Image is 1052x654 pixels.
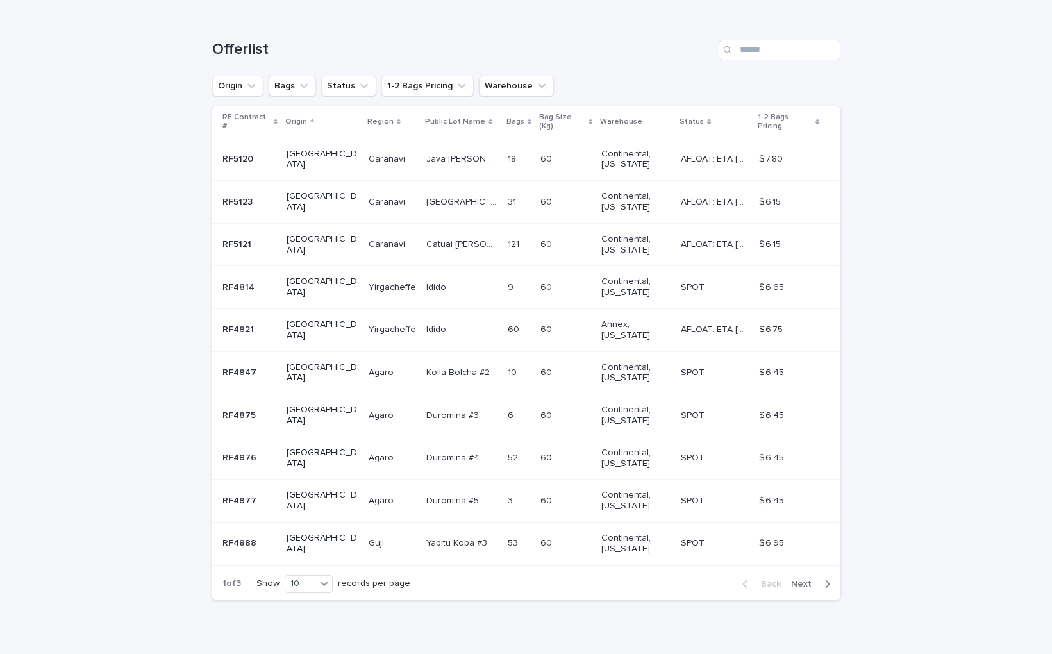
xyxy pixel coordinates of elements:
[222,322,256,335] p: RF4821
[540,408,555,421] p: 60
[540,151,555,165] p: 60
[540,322,555,335] p: 60
[212,522,840,565] tr: RF4888RF4888 [GEOGRAPHIC_DATA]GujiGuji Yabitu Koba #3Yabitu Koba #3 5353 6060 Continental, [US_ST...
[759,408,787,421] p: $ 6.45
[287,234,358,256] p: [GEOGRAPHIC_DATA]
[222,365,259,378] p: RF4847
[369,194,408,208] p: Caranavi
[222,237,254,250] p: RF5121
[369,535,387,549] p: Guji
[381,76,474,96] button: 1-2 Bags Pricing
[791,580,819,589] span: Next
[681,493,707,507] p: SPOT
[506,115,524,129] p: Bags
[508,237,522,250] p: 121
[212,437,840,480] tr: RF4876RF4876 [GEOGRAPHIC_DATA]AgaroAgaro Duromina #4Duromina #4 5252 6060 Continental, [US_STATE]...
[369,365,396,378] p: Agaro
[369,322,419,335] p: Yirgacheffe
[540,535,555,549] p: 60
[426,365,492,378] p: Kolla Bolcha #2
[681,280,707,293] p: SPOT
[369,237,408,250] p: Caranavi
[759,535,787,549] p: $ 6.95
[508,535,521,549] p: 53
[426,450,482,464] p: Duromina #4
[369,151,408,165] p: Caranavi
[681,365,707,378] p: SPOT
[540,237,555,250] p: 60
[222,493,259,507] p: RF4877
[212,223,840,266] tr: RF5121RF5121 [GEOGRAPHIC_DATA]CaranaviCaranavi Catuai [PERSON_NAME]Catuai [PERSON_NAME] 121121 60...
[508,280,516,293] p: 9
[680,115,704,129] p: Status
[759,450,787,464] p: $ 6.45
[426,237,500,250] p: Catuai [PERSON_NAME]
[681,535,707,549] p: SPOT
[287,362,358,384] p: [GEOGRAPHIC_DATA]
[479,76,554,96] button: Warehouse
[212,138,840,181] tr: RF5120RF5120 [GEOGRAPHIC_DATA]CaranaviCaranavi Java [PERSON_NAME]Java [PERSON_NAME] 1818 6060 Con...
[758,110,812,134] p: 1-2 Bags Pricing
[338,578,410,589] p: records per page
[508,365,519,378] p: 10
[539,110,585,134] p: Bag Size (Kg)
[426,151,500,165] p: Java [PERSON_NAME]
[287,490,358,512] p: [GEOGRAPHIC_DATA]
[759,237,783,250] p: $ 6.15
[222,408,258,421] p: RF4875
[540,450,555,464] p: 60
[321,76,376,96] button: Status
[287,533,358,555] p: [GEOGRAPHIC_DATA]
[369,280,419,293] p: Yirgacheffe
[287,405,358,426] p: [GEOGRAPHIC_DATA]
[540,280,555,293] p: 60
[287,319,358,341] p: [GEOGRAPHIC_DATA]
[222,110,271,134] p: RF Contract #
[367,115,394,129] p: Region
[681,237,751,250] p: AFLOAT: ETA 10-15-2025
[681,408,707,421] p: SPOT
[269,76,316,96] button: Bags
[426,493,481,507] p: Duromina #5
[786,578,840,590] button: Next
[285,115,307,129] p: Origin
[369,450,396,464] p: Agaro
[222,194,255,208] p: RF5123
[508,194,519,208] p: 31
[753,580,781,589] span: Back
[759,322,785,335] p: $ 6.75
[759,280,787,293] p: $ 6.65
[681,322,751,335] p: AFLOAT: ETA 09-28-2025
[212,480,840,523] tr: RF4877RF4877 [GEOGRAPHIC_DATA]AgaroAgaro Duromina #5Duromina #5 33 6060 Continental, [US_STATE] S...
[287,448,358,469] p: [GEOGRAPHIC_DATA]
[759,493,787,507] p: $ 6.45
[426,280,449,293] p: Idido
[681,450,707,464] p: SPOT
[425,115,485,129] p: Public Lot Name
[426,408,481,421] p: Duromina #3
[759,151,785,165] p: $ 7.80
[540,194,555,208] p: 60
[540,365,555,378] p: 60
[212,568,251,599] p: 1 of 3
[222,450,259,464] p: RF4876
[540,493,555,507] p: 60
[285,577,316,591] div: 10
[212,76,263,96] button: Origin
[759,365,787,378] p: $ 6.45
[508,450,521,464] p: 52
[287,276,358,298] p: [GEOGRAPHIC_DATA]
[426,535,490,549] p: Yabitu Koba #3
[212,351,840,394] tr: RF4847RF4847 [GEOGRAPHIC_DATA]AgaroAgaro Kolla Bolcha #2Kolla Bolcha #2 1010 6060 Continental, [U...
[426,194,500,208] p: [GEOGRAPHIC_DATA]
[287,149,358,171] p: [GEOGRAPHIC_DATA]
[426,322,449,335] p: Idido
[212,308,840,351] tr: RF4821RF4821 [GEOGRAPHIC_DATA]YirgacheffeYirgacheffe IdidoIdido 6060 6060 Annex, [US_STATE] AFLOA...
[369,493,396,507] p: Agaro
[222,151,256,165] p: RF5120
[759,194,783,208] p: $ 6.15
[600,115,642,129] p: Warehouse
[508,151,519,165] p: 18
[369,408,396,421] p: Agaro
[719,40,840,60] input: Search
